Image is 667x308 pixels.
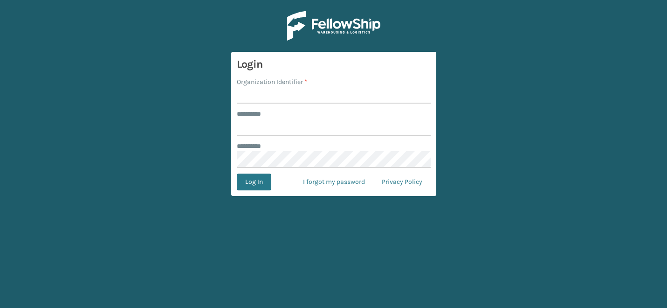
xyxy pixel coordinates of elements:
h3: Login [237,57,431,71]
a: I forgot my password [295,174,373,190]
img: Logo [287,11,380,41]
button: Log In [237,174,271,190]
a: Privacy Policy [373,174,431,190]
label: Organization Identifier [237,77,307,87]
